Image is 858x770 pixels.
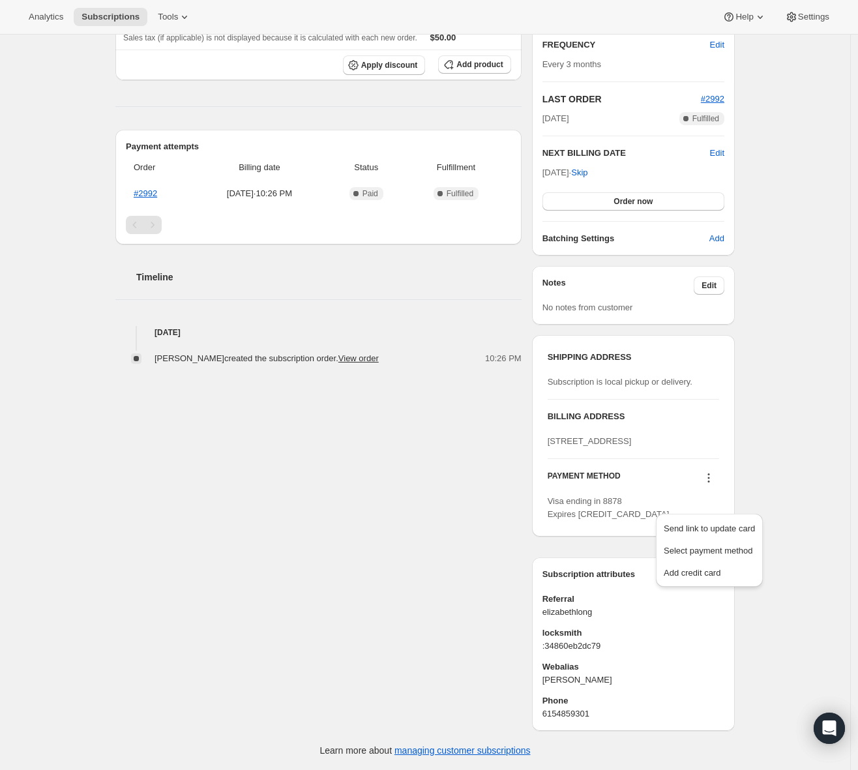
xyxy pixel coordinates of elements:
[702,280,717,291] span: Edit
[134,188,157,198] a: #2992
[542,38,710,52] h2: FREQUENCY
[542,694,724,707] span: Phone
[701,93,724,106] button: #2992
[196,161,324,174] span: Billing date
[660,518,759,539] button: Send link to update card
[21,8,71,26] button: Analytics
[126,153,192,182] th: Order
[542,112,569,125] span: [DATE]
[709,232,724,245] span: Add
[664,524,755,533] span: Send link to update card
[542,606,724,619] span: elizabethlong
[542,147,710,160] h2: NEXT BILLING DATE
[542,232,709,245] h6: Batching Settings
[485,352,522,365] span: 10:26 PM
[710,147,724,160] button: Edit
[715,8,774,26] button: Help
[664,568,720,578] span: Add credit card
[136,271,522,284] h2: Timeline
[701,94,724,104] a: #2992
[430,33,456,42] span: $50.00
[438,55,510,74] button: Add product
[660,562,759,583] button: Add credit card
[702,228,732,249] button: Add
[542,276,694,295] h3: Notes
[548,377,692,387] span: Subscription is local pickup or delivery.
[29,12,63,22] span: Analytics
[361,60,418,70] span: Apply discount
[542,707,724,720] span: 6154859301
[409,161,503,174] span: Fulfillment
[798,12,829,22] span: Settings
[126,140,511,153] h2: Payment attempts
[548,496,670,519] span: Visa ending in 8878 Expires [CREDIT_CARD_DATA]
[563,162,595,183] button: Skip
[692,113,719,124] span: Fulfilled
[320,744,531,757] p: Learn more about
[126,216,511,234] nav: Pagination
[338,353,379,363] a: View order
[343,55,426,75] button: Apply discount
[456,59,503,70] span: Add product
[571,166,587,179] span: Skip
[542,192,724,211] button: Order now
[548,351,719,364] h3: SHIPPING ADDRESS
[542,59,601,69] span: Every 3 months
[614,196,653,207] span: Order now
[542,303,633,312] span: No notes from customer
[394,745,531,756] a: managing customer subscriptions
[542,640,724,653] span: :34860eb2dc79
[542,674,724,687] span: [PERSON_NAME]
[660,540,759,561] button: Select payment method
[694,276,724,295] button: Edit
[74,8,147,26] button: Subscriptions
[542,593,724,606] span: Referral
[123,33,417,42] span: Sales tax (if applicable) is not displayed because it is calculated with each new order.
[362,188,378,199] span: Paid
[702,35,732,55] button: Edit
[150,8,199,26] button: Tools
[542,168,588,177] span: [DATE] ·
[331,161,401,174] span: Status
[814,713,845,744] div: Open Intercom Messenger
[196,187,324,200] span: [DATE] · 10:26 PM
[548,410,719,423] h3: BILLING ADDRESS
[447,188,473,199] span: Fulfilled
[81,12,140,22] span: Subscriptions
[548,471,621,488] h3: PAYMENT METHOD
[664,546,753,555] span: Select payment method
[735,12,753,22] span: Help
[115,326,522,339] h4: [DATE]
[777,8,837,26] button: Settings
[548,436,632,446] span: [STREET_ADDRESS]
[542,93,701,106] h2: LAST ORDER
[542,660,724,674] span: Webalias
[155,353,379,363] span: [PERSON_NAME] created the subscription order.
[158,12,178,22] span: Tools
[542,627,724,640] span: locksmith
[542,568,694,586] h3: Subscription attributes
[710,38,724,52] span: Edit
